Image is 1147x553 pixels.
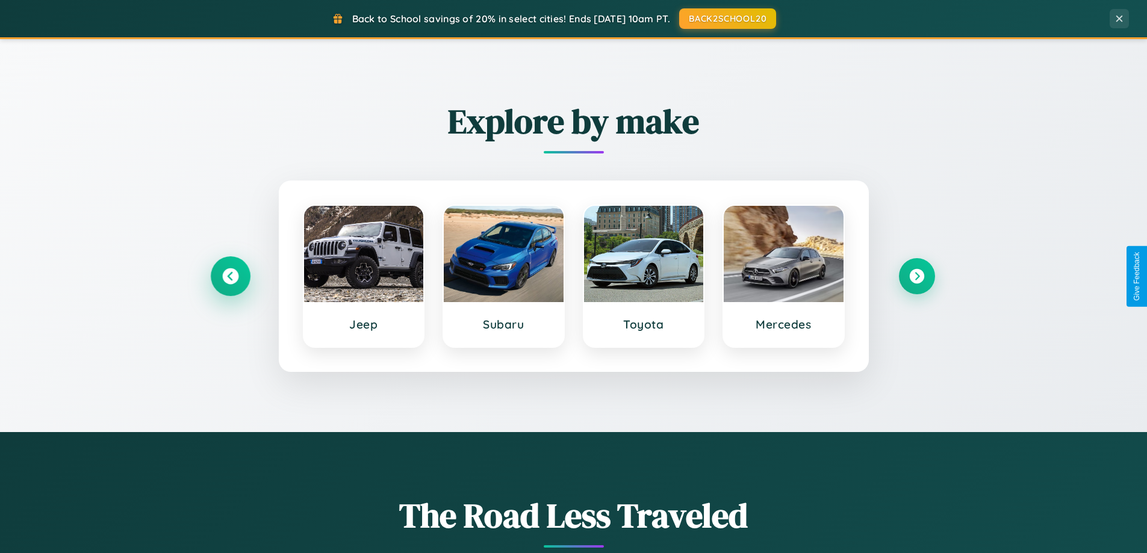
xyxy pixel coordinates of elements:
[679,8,776,29] button: BACK2SCHOOL20
[456,317,552,332] h3: Subaru
[352,13,670,25] span: Back to School savings of 20% in select cities! Ends [DATE] 10am PT.
[1133,252,1141,301] div: Give Feedback
[213,98,935,144] h2: Explore by make
[596,317,692,332] h3: Toyota
[736,317,831,332] h3: Mercedes
[213,492,935,539] h1: The Road Less Traveled
[316,317,412,332] h3: Jeep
